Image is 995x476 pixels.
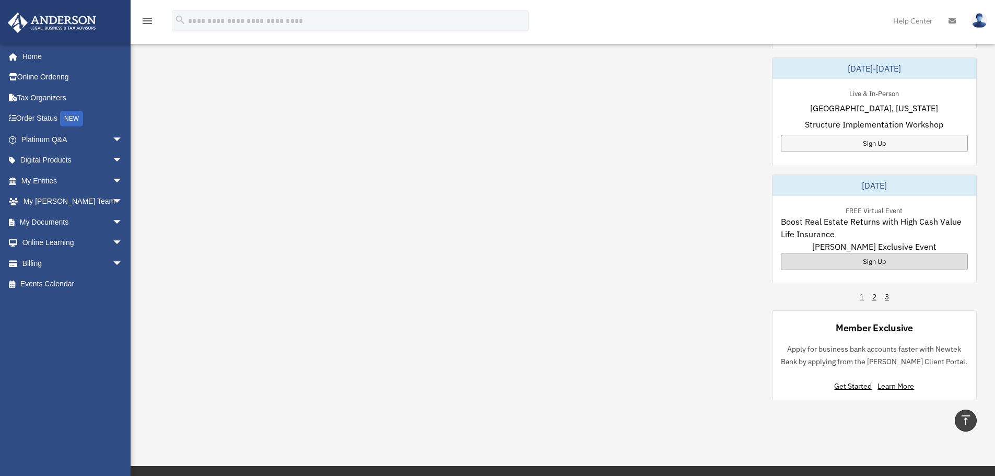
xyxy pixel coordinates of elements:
span: arrow_drop_down [112,253,133,274]
div: Live & In-Person [841,87,907,98]
a: Learn More [877,381,914,391]
a: Events Calendar [7,274,138,295]
a: menu [141,18,154,27]
div: Member Exclusive [836,321,913,334]
span: arrow_drop_down [112,150,133,171]
span: arrow_drop_down [112,170,133,192]
a: My Documentsarrow_drop_down [7,212,138,233]
a: Sign Up [781,253,968,270]
img: User Pic [971,13,987,28]
span: Structure Implementation Workshop [805,118,943,131]
span: [PERSON_NAME] Exclusive Event [812,240,937,253]
a: Get Started [834,381,876,391]
a: Tax Organizers [7,87,138,108]
div: FREE Virtual Event [837,204,911,215]
span: arrow_drop_down [112,129,133,150]
i: menu [141,15,154,27]
i: search [174,14,186,26]
a: vertical_align_top [955,410,977,432]
span: Boost Real Estate Returns with High Cash Value Life Insurance [781,215,968,240]
span: [GEOGRAPHIC_DATA], [US_STATE] [810,102,938,114]
a: Online Learningarrow_drop_down [7,233,138,253]
a: Online Ordering [7,67,138,88]
a: Sign Up [781,135,968,152]
div: [DATE] [772,175,976,196]
span: arrow_drop_down [112,191,133,213]
i: vertical_align_top [959,414,972,426]
a: Home [7,46,133,67]
a: Billingarrow_drop_down [7,253,138,274]
a: Order StatusNEW [7,108,138,130]
a: My Entitiesarrow_drop_down [7,170,138,191]
a: Digital Productsarrow_drop_down [7,150,138,171]
p: Apply for business bank accounts faster with Newtek Bank by applying from the [PERSON_NAME] Clien... [781,343,968,368]
div: NEW [60,111,83,126]
a: My [PERSON_NAME] Teamarrow_drop_down [7,191,138,212]
span: arrow_drop_down [112,212,133,233]
img: Anderson Advisors Platinum Portal [5,13,99,33]
a: 2 [872,292,876,302]
a: Platinum Q&Aarrow_drop_down [7,129,138,150]
span: arrow_drop_down [112,233,133,254]
a: 3 [885,292,889,302]
div: [DATE]-[DATE] [772,58,976,79]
